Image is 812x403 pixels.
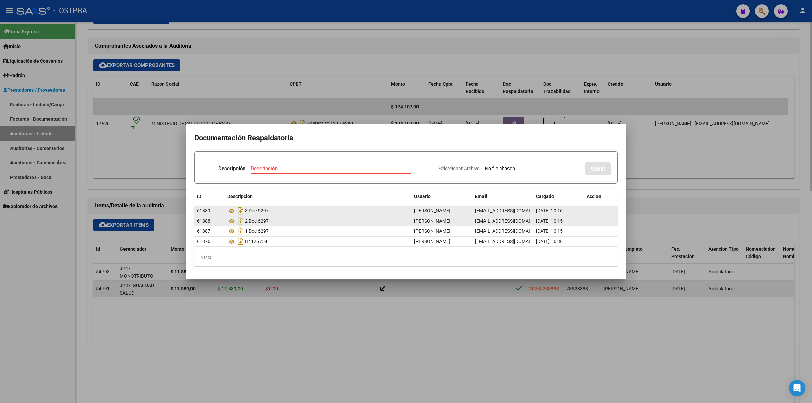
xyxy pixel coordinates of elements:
[194,249,618,266] div: 4 total
[227,226,409,237] div: 1 Doc 6297
[225,189,411,204] datatable-header-cell: Descripción
[411,189,472,204] datatable-header-cell: Usuario
[227,236,409,247] div: Hr 126754
[414,194,431,199] span: Usuario
[584,189,618,204] datatable-header-cell: Accion
[587,194,601,199] span: Accion
[414,228,450,234] span: [PERSON_NAME]
[536,194,554,199] span: Cargado
[236,236,245,247] i: Descargar documento
[591,166,605,172] span: SUBIR
[475,239,550,244] span: [EMAIL_ADDRESS][DOMAIN_NAME]
[789,380,805,396] div: Open Intercom Messenger
[197,239,210,244] span: 61876
[197,228,210,234] span: 61887
[197,194,201,199] span: ID
[414,218,450,224] span: [PERSON_NAME]
[475,208,550,214] span: [EMAIL_ADDRESS][DOMAIN_NAME]
[536,239,563,244] span: [DATE] 16:36
[227,205,409,216] div: 3 Doc 6297
[236,216,245,226] i: Descargar documento
[536,228,563,234] span: [DATE] 10:15
[414,208,450,214] span: [PERSON_NAME]
[475,194,487,199] span: Email
[533,189,584,204] datatable-header-cell: Cargado
[475,228,550,234] span: [EMAIL_ADDRESS][DOMAIN_NAME]
[475,218,550,224] span: [EMAIL_ADDRESS][DOMAIN_NAME]
[536,208,563,214] span: [DATE] 10:16
[414,239,450,244] span: [PERSON_NAME]
[194,132,618,144] h2: Documentación Respaldatoria
[197,208,210,214] span: 61889
[472,189,533,204] datatable-header-cell: Email
[197,218,210,224] span: 61888
[194,189,225,204] datatable-header-cell: ID
[585,162,611,175] button: SUBIR
[236,205,245,216] i: Descargar documento
[536,218,563,224] span: [DATE] 10:15
[439,166,480,171] span: Seleccionar Archivo
[227,194,253,199] span: Descripción
[236,226,245,237] i: Descargar documento
[218,165,245,173] p: Descripción
[227,216,409,226] div: 2 Doc 6297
